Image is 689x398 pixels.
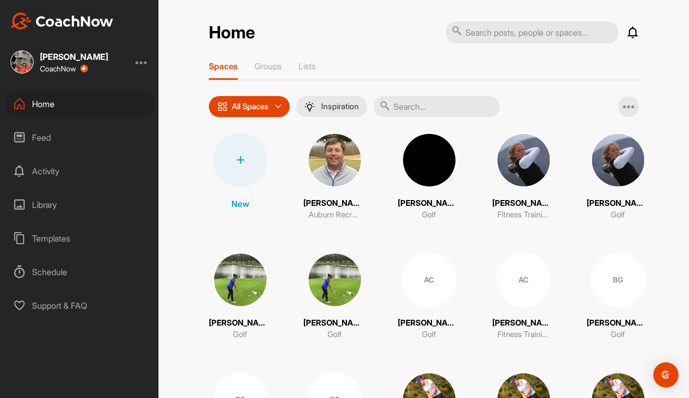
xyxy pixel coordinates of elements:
img: square_aa978920e78d7069b4adf6715aaa1fc7.jpg [308,253,362,307]
p: Groups [255,61,282,71]
a: AC[PERSON_NAME]Fitness Training [492,253,555,341]
a: [PERSON_NAME]Fitness Training [492,133,555,221]
div: [PERSON_NAME] [40,53,108,61]
img: square_b96796889682941da4d15d15d31c4335.jpg [591,133,645,187]
p: All Spaces [232,102,269,111]
p: [PERSON_NAME] [492,317,555,329]
img: square_f1bee1b1ca73402029aa2a6d18e9628d.jpg [402,133,457,187]
p: New [231,197,249,210]
p: [PERSON_NAME] [209,317,272,329]
div: Activity [6,158,154,184]
div: AC [402,253,457,307]
div: CoachNow [40,65,88,73]
p: [PERSON_NAME] [PERSON_NAME] Guaita [587,317,650,329]
p: Golf [422,329,436,341]
p: Inspiration [321,102,359,111]
p: Golf [611,209,625,221]
p: [PERSON_NAME] [398,197,461,210]
div: Open Intercom Messenger [653,362,679,387]
img: menuIcon [304,101,315,112]
img: square_b96796889682941da4d15d15d31c4335.jpg [496,133,551,187]
p: Golf [233,329,247,341]
div: AC [496,253,551,307]
img: CoachNow [10,13,113,29]
input: Search... [374,96,500,117]
p: Auburn Recruiting Pictures [309,209,361,221]
p: [PERSON_NAME] [398,317,461,329]
a: [PERSON_NAME]Golf [303,253,366,341]
p: Spaces [209,61,238,71]
a: [PERSON_NAME]Golf [398,133,461,221]
p: [PERSON_NAME] [587,197,650,210]
div: Schedule [6,259,154,285]
a: [PERSON_NAME]Golf [209,253,272,341]
p: [PERSON_NAME] [492,197,555,210]
a: [PERSON_NAME]Golf [587,133,650,221]
div: Templates [6,225,154,252]
p: Fitness Training [497,209,550,221]
div: Home [6,91,154,117]
img: square_d578aadc82858a3782d1cb8122fdaf47.jpg [10,50,34,74]
img: square_a085a017aa6a7865ebdda8d2b538a90f.jpg [308,133,362,187]
p: Lists [299,61,316,71]
p: Golf [327,329,342,341]
img: square_aa978920e78d7069b4adf6715aaa1fc7.jpg [213,253,268,307]
input: Search posts, people or spaces... [446,22,619,44]
p: Golf [611,329,625,341]
a: [PERSON_NAME]Auburn Recruiting Pictures [303,133,366,221]
img: icon [217,101,228,112]
h2: Home [209,23,255,43]
p: [PERSON_NAME] [303,197,366,210]
a: AC[PERSON_NAME]Golf [398,253,461,341]
div: Feed [6,124,154,151]
p: Fitness Training [497,329,550,341]
div: BG [591,253,645,307]
div: Support & FAQ [6,292,154,319]
div: Library [6,192,154,218]
p: Golf [422,209,436,221]
p: [PERSON_NAME] [303,317,366,329]
a: BG[PERSON_NAME] [PERSON_NAME] GuaitaGolf [587,253,650,341]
